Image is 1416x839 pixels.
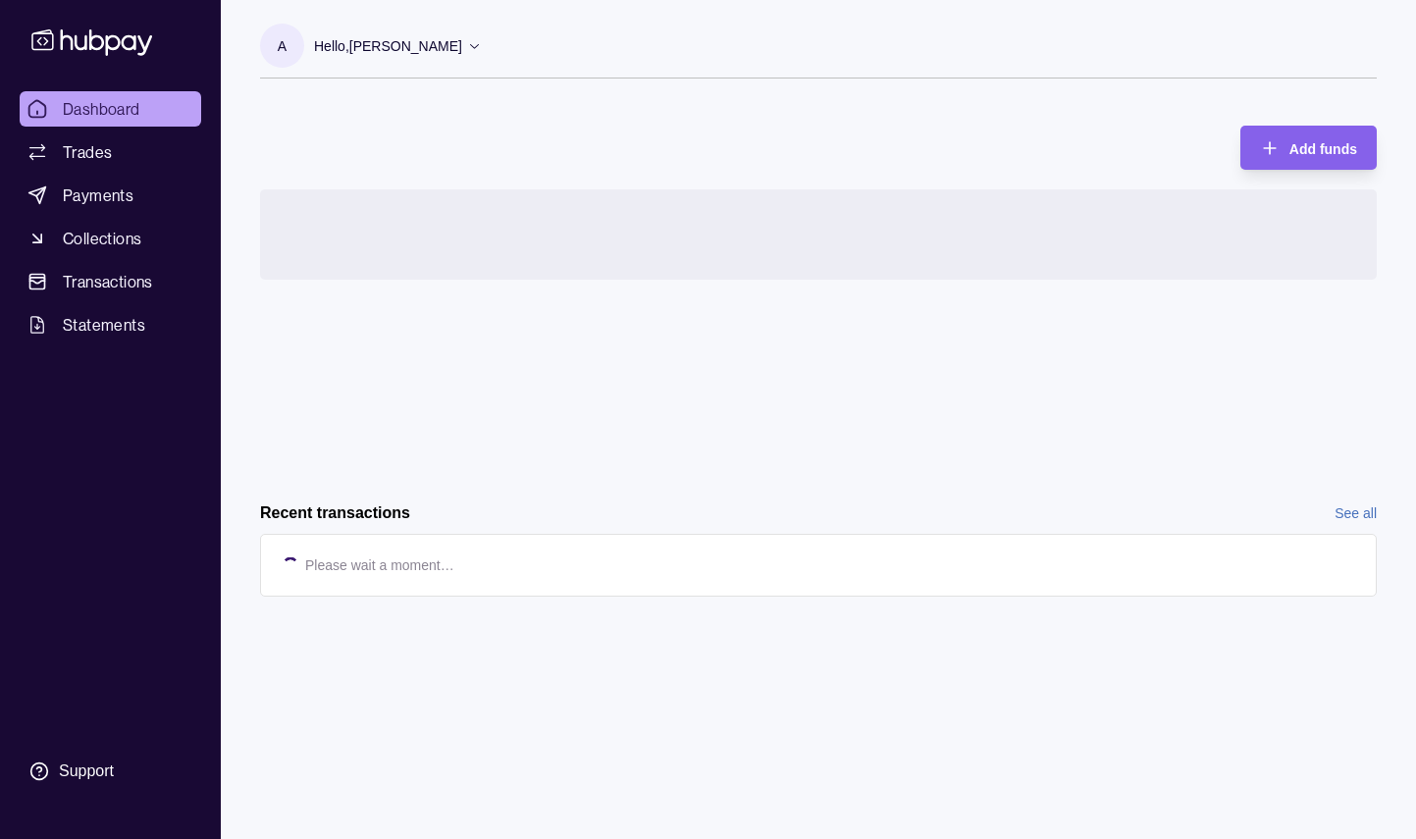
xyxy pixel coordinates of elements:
div: Support [59,760,114,782]
a: See all [1335,502,1377,524]
a: Collections [20,221,201,256]
span: Trades [63,140,112,164]
span: Transactions [63,270,153,293]
h2: Recent transactions [260,502,410,524]
span: Dashboard [63,97,140,121]
span: Statements [63,313,145,337]
a: Payments [20,178,201,213]
button: Add funds [1240,126,1377,170]
a: Support [20,751,201,792]
span: Collections [63,227,141,250]
p: A [278,35,287,57]
a: Transactions [20,264,201,299]
p: Please wait a moment… [305,554,454,576]
a: Statements [20,307,201,342]
a: Trades [20,134,201,170]
a: Dashboard [20,91,201,127]
span: Add funds [1289,141,1357,157]
span: Payments [63,184,133,207]
p: Hello, [PERSON_NAME] [314,35,462,57]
